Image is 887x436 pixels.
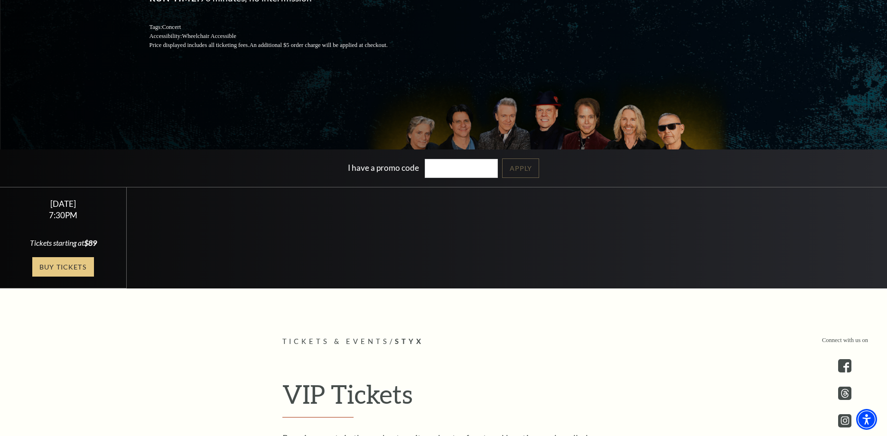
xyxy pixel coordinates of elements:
[11,238,115,248] div: Tickets starting at
[32,257,94,277] a: Buy Tickets
[348,162,419,172] label: I have a promo code
[282,336,605,348] p: /
[149,32,411,41] p: Accessibility:
[149,41,411,50] p: Price displayed includes all ticketing fees.
[856,409,877,430] div: Accessibility Menu
[822,336,868,345] p: Connect with us on
[282,379,605,417] h2: VIP Tickets
[11,199,115,209] div: [DATE]
[249,42,387,48] span: An additional $5 order charge will be applied at checkout.
[182,33,236,39] span: Wheelchair Accessible
[11,211,115,219] div: 7:30PM
[149,23,411,32] p: Tags:
[282,337,390,345] span: Tickets & Events
[395,337,424,345] span: Styx
[84,238,97,247] span: $89
[162,24,181,30] span: Concert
